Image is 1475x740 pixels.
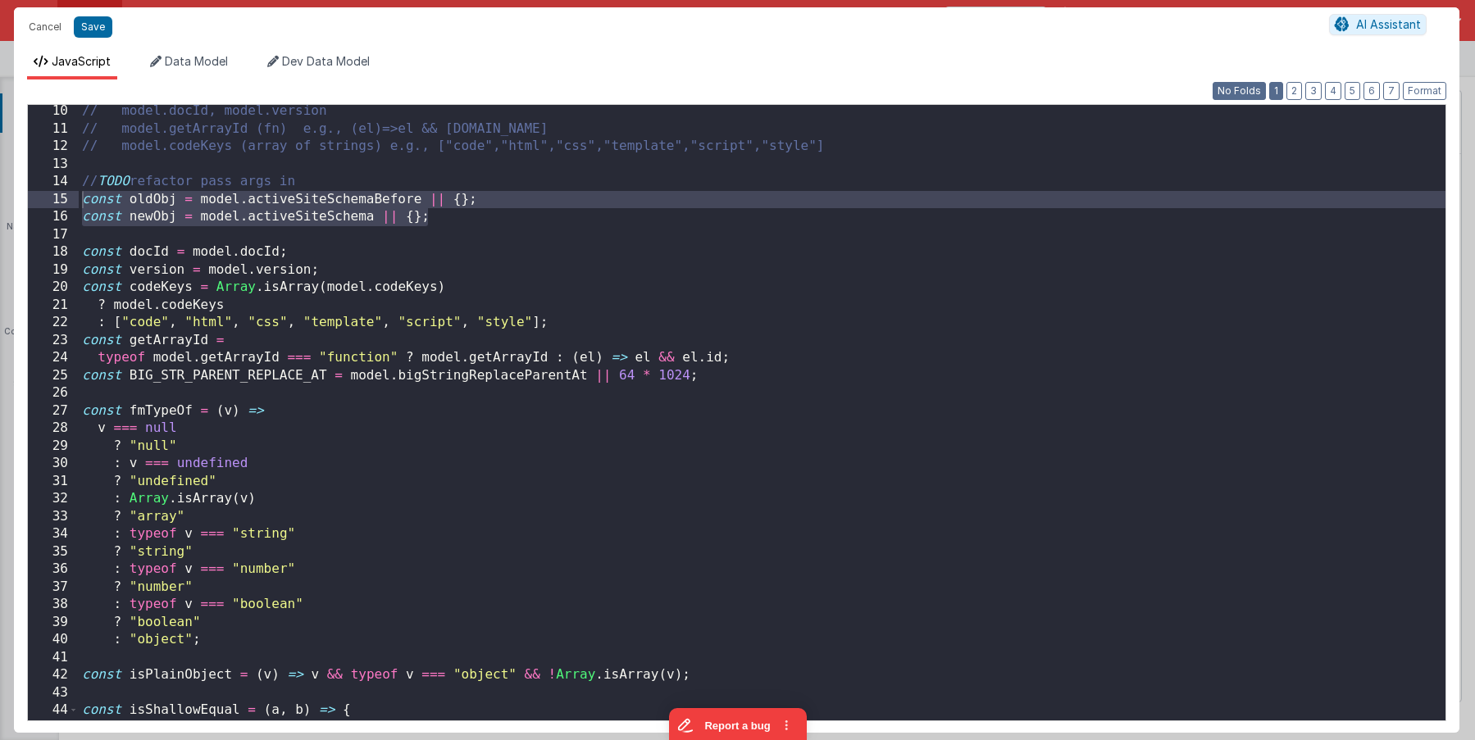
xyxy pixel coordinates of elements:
div: 11 [28,120,79,138]
button: 5 [1345,82,1360,100]
div: 41 [28,649,79,667]
div: 18 [28,243,79,261]
div: 21 [28,297,79,315]
div: 31 [28,473,79,491]
div: 32 [28,490,79,508]
button: 6 [1363,82,1380,100]
div: 26 [28,384,79,402]
div: 12 [28,138,79,156]
button: Format [1403,82,1446,100]
span: AI Assistant [1356,17,1421,31]
div: 22 [28,314,79,332]
div: 20 [28,279,79,297]
div: 40 [28,631,79,649]
div: 29 [28,438,79,456]
div: 14 [28,173,79,191]
button: Save [74,16,112,38]
button: Cancel [20,16,70,39]
div: 43 [28,684,79,702]
div: 27 [28,402,79,420]
div: 37 [28,579,79,597]
button: AI Assistant [1329,14,1427,35]
span: Data Model [165,54,228,68]
div: 15 [28,191,79,209]
span: Dev Data Model [282,54,370,68]
span: JavaScript [52,54,111,68]
div: 42 [28,666,79,684]
div: 19 [28,261,79,279]
div: 24 [28,349,79,367]
div: 39 [28,614,79,632]
button: 1 [1269,82,1283,100]
div: 44 [28,701,79,720]
div: 34 [28,525,79,543]
div: 38 [28,596,79,614]
div: 23 [28,332,79,350]
button: No Folds [1213,82,1266,100]
div: 36 [28,561,79,579]
div: 10 [28,102,79,120]
button: 2 [1286,82,1302,100]
div: 16 [28,208,79,226]
button: 4 [1325,82,1341,100]
div: 28 [28,420,79,438]
div: 35 [28,543,79,561]
button: 7 [1383,82,1400,100]
div: 17 [28,226,79,244]
div: 13 [28,156,79,174]
div: 33 [28,508,79,526]
div: 30 [28,455,79,473]
button: 3 [1305,82,1322,100]
div: 25 [28,367,79,385]
div: 45 [28,720,79,738]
